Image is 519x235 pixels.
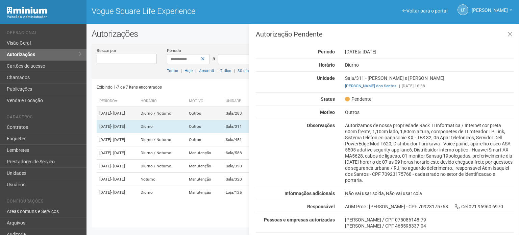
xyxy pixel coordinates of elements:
span: - [DATE] [111,164,125,168]
a: Hoje [184,68,193,73]
td: Sala/320 [223,173,252,186]
h2: Autorizações [92,29,514,39]
td: Sala/283 [223,107,252,120]
span: | [181,68,182,73]
strong: Pessoas e empresas autorizadas [264,217,335,222]
th: Unidade [223,96,252,107]
td: [DATE] [97,146,138,160]
a: [PERSON_NAME] [472,8,512,14]
div: [PERSON_NAME] / CPF 075086148-79 [345,217,514,223]
span: Pendente [345,96,371,102]
div: ADM Proc : [PERSON_NAME] - CPF 70923175768 Cel 021 96960 6970 [340,204,519,210]
td: [DATE] [97,160,138,173]
td: Diurno / Noturno [138,146,186,160]
span: - [DATE] [111,150,125,155]
img: Minium [7,7,47,14]
div: [PERSON_NAME] / CPF 465598337-04 [345,223,514,229]
div: Painel do Administrador [7,14,81,20]
td: Diurno / Noturno [138,107,186,120]
td: [DATE] [97,107,138,120]
span: | [234,68,235,73]
th: Motivo [186,96,223,107]
span: - [DATE] [111,124,125,129]
a: Amanhã [199,68,214,73]
a: Todos [167,68,178,73]
td: [DATE] [97,173,138,186]
td: Manutenção [186,173,223,186]
li: Operacional [7,30,81,38]
td: Diurno / Noturno [138,160,186,173]
h3: Autorização Pendente [256,31,514,38]
div: Não vai usar solda, Não vai usar cola [340,190,519,196]
th: Período [97,96,138,107]
td: Manutenção [186,186,223,199]
td: [DATE] [97,120,138,133]
td: Outros [186,107,223,120]
div: [DATE] [340,49,519,55]
div: Sala/311 - [PERSON_NAME] e [PERSON_NAME] [340,75,519,89]
span: - [DATE] [111,137,125,142]
td: [DATE] [97,186,138,199]
td: Diurno [138,120,186,133]
strong: Observações [307,123,335,128]
td: Loja/125 [223,186,252,199]
td: Sala/390 [223,160,252,173]
a: [PERSON_NAME] dos Santos [345,84,396,88]
div: Exibindo 1-7 de 7 itens encontrados [97,82,301,92]
div: Outros [340,109,519,115]
a: LF [458,4,468,15]
li: Cadastros [7,115,81,122]
strong: Informações adicionais [285,191,335,196]
td: Noturno [138,173,186,186]
span: Letícia Florim [472,1,508,13]
td: Diurno / Noturno [138,133,186,146]
div: Diurno [340,62,519,68]
td: Outros [186,133,223,146]
div: Autorizamos de nossa propriedade Rack TI Informatica / Internet cor preta 60cm frente, 1,10cm lad... [340,122,519,183]
strong: Responsável [307,204,335,209]
span: | [217,68,218,73]
span: a [DATE] [359,49,376,54]
li: Configurações [7,199,81,206]
label: Período [167,48,181,54]
td: Outros [186,120,223,133]
span: - [DATE] [111,190,125,195]
td: Sala/588 [223,146,252,160]
strong: Status [321,96,335,102]
a: Voltar para o portal [402,8,447,14]
strong: Horário [319,62,335,68]
strong: Período [318,49,335,54]
span: | [195,68,196,73]
td: Diurno [138,186,186,199]
a: 7 dias [220,68,231,73]
label: Buscar por [97,48,116,54]
th: Horário [138,96,186,107]
span: - [DATE] [111,177,125,182]
td: Sala/451 [223,133,252,146]
strong: Unidade [317,75,335,81]
td: Sala/311 [223,120,252,133]
span: a [213,56,215,61]
td: Manutenção [186,160,223,173]
td: [DATE] [97,133,138,146]
strong: Motivo [320,110,335,115]
td: Manutenção [186,146,223,160]
a: 30 dias [238,68,251,73]
span: | [399,84,400,88]
h1: Vogue Square Life Experience [92,7,298,16]
span: - [DATE] [111,111,125,116]
div: [DATE] 16:38 [345,83,514,89]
